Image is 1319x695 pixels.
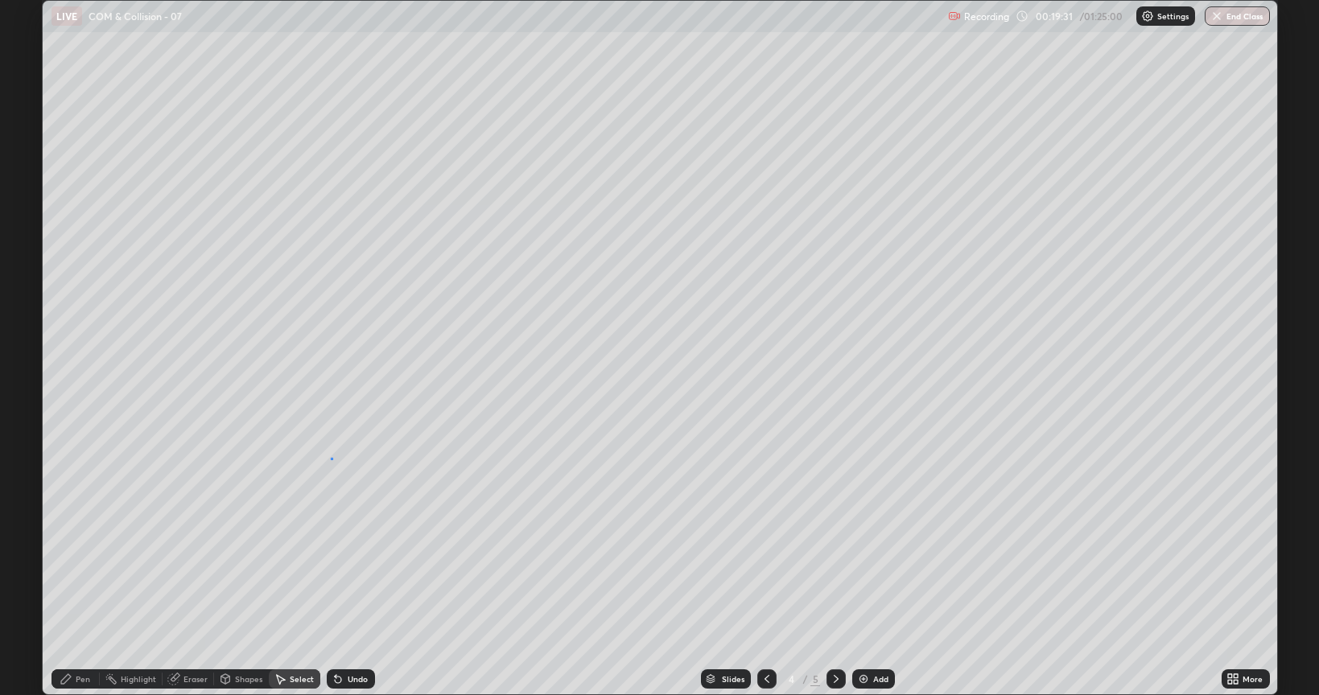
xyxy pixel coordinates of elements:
[783,674,799,684] div: 4
[290,675,314,683] div: Select
[1205,6,1270,26] button: End Class
[121,675,156,683] div: Highlight
[1210,10,1223,23] img: end-class-cross
[1141,10,1154,23] img: class-settings-icons
[56,10,78,23] p: LIVE
[183,675,208,683] div: Eraser
[964,10,1009,23] p: Recording
[722,675,744,683] div: Slides
[802,674,807,684] div: /
[89,10,182,23] p: COM & Collision - 07
[1157,12,1189,20] p: Settings
[348,675,368,683] div: Undo
[810,672,820,686] div: 5
[1243,675,1263,683] div: More
[948,10,961,23] img: recording.375f2c34.svg
[76,675,90,683] div: Pen
[873,675,888,683] div: Add
[857,672,870,685] img: add-slide-button
[235,675,262,683] div: Shapes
